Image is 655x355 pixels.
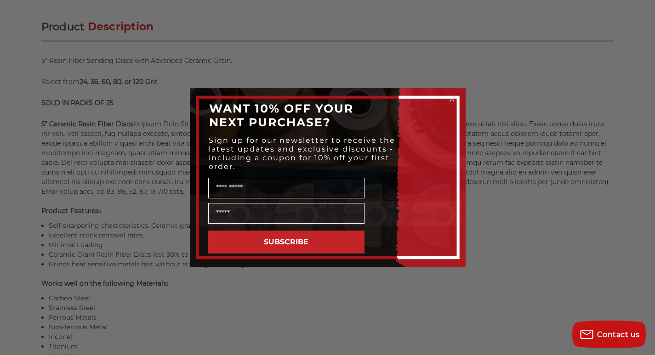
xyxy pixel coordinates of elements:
button: Contact us [572,321,646,348]
span: WANT 10% OFF YOUR NEXT PURCHASE? [209,101,353,129]
button: SUBSCRIBE [208,231,365,254]
input: Email [208,203,365,224]
span: Sign up for our newsletter to receive the latest updates and exclusive discounts - including a co... [209,136,395,171]
button: Close dialog [447,95,456,104]
span: Contact us [597,330,640,339]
